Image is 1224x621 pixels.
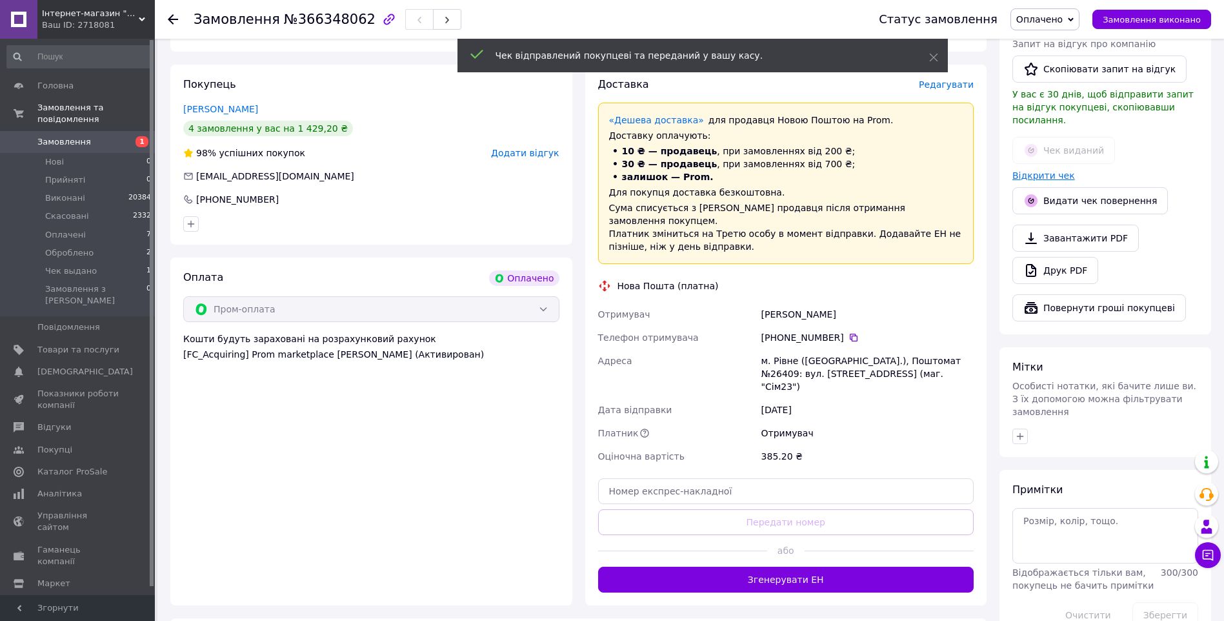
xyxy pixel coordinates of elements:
[37,136,91,148] span: Замовлення
[598,428,639,438] span: Платник
[598,78,649,90] span: Доставка
[196,148,216,158] span: 98%
[1016,14,1063,25] span: Оплачено
[609,145,963,158] li: , при замовленнях від 200 ₴;
[183,332,559,361] div: Кошти будуть зараховані на розрахунковий рахунок
[37,578,70,589] span: Маркет
[598,451,685,462] span: Оціночна вартість
[146,265,151,277] span: 1
[598,332,699,343] span: Телефон отримувача
[42,19,155,31] div: Ваш ID: 2718081
[614,280,722,292] div: Нова Пошта (платна)
[759,398,976,422] div: [DATE]
[183,104,258,114] a: [PERSON_NAME]
[1012,567,1154,591] span: Відображається тільки вам, покупець не бачить примітки
[609,129,963,142] div: Доставку оплачують:
[759,349,976,398] div: м. Рівне ([GEOGRAPHIC_DATA].), Поштомат №26409: вул. [STREET_ADDRESS] (маг. "Cім23")
[183,78,236,90] span: Покупець
[133,210,151,222] span: 2332
[37,466,107,478] span: Каталог ProSale
[919,79,974,90] span: Редагувати
[759,303,976,326] div: [PERSON_NAME]
[879,13,998,26] div: Статус замовлення
[45,229,86,241] span: Оплачені
[183,121,353,136] div: 4 замовлення у вас на 1 429,20 ₴
[1161,567,1198,578] span: 300 / 300
[1092,10,1211,29] button: Замовлення виконано
[1012,89,1194,125] span: У вас є 30 днів, щоб відправити запит на відгук покупцеві, скопіювавши посилання.
[37,444,72,456] span: Покупці
[609,186,963,199] div: Для покупця доставка безкоштовна.
[598,567,974,593] button: Згенерувати ЕН
[622,172,714,182] span: залишок — Prom.
[146,156,151,168] span: 0
[1012,225,1139,252] a: Завантажити PDF
[496,49,897,62] div: Чек відправлений покупцеві та переданий у вашу касу.
[609,115,704,125] a: «Дешева доставка»
[1012,56,1187,83] button: Скопіювати запит на відгук
[42,8,139,19] span: Інтернет-магазин "Шедеври кондитера від А до Я"
[598,309,650,320] span: Отримувач
[146,247,151,259] span: 2
[146,174,151,186] span: 0
[1012,294,1186,321] button: Повернути гроші покупцеві
[1012,484,1063,496] span: Примітки
[183,147,305,159] div: успішних покупок
[761,331,974,344] div: [PHONE_NUMBER]
[1012,170,1075,181] a: Відкрити чек
[489,270,559,286] div: Оплачено
[37,388,119,411] span: Показники роботи компанії
[37,544,119,567] span: Гаманець компанії
[37,488,82,500] span: Аналітика
[183,271,223,283] span: Оплата
[146,229,151,241] span: 7
[1195,542,1221,568] button: Чат з покупцем
[598,356,632,366] span: Адреса
[45,156,64,168] span: Нові
[1012,187,1168,214] button: Видати чек повернення
[1103,15,1201,25] span: Замовлення виконано
[609,114,963,127] div: для продавця Новою Поштою на Prom.
[609,158,963,170] li: , при замовленнях від 700 ₴;
[1012,361,1043,373] span: Мітки
[491,148,559,158] span: Додати відгук
[37,344,119,356] span: Товари та послуги
[37,422,71,433] span: Відгуки
[609,201,963,253] div: Сума списується з [PERSON_NAME] продавця після отримання замовлення покупцем. Платник зміниться н...
[1012,381,1196,417] span: Особисті нотатки, які бачите лише ви. З їх допомогою можна фільтрувати замовлення
[767,544,805,557] span: або
[759,422,976,445] div: Отримувач
[45,247,94,259] span: Оброблено
[37,510,119,533] span: Управління сайтом
[135,136,148,147] span: 1
[37,80,74,92] span: Головна
[45,174,85,186] span: Прийняті
[1012,39,1156,49] span: Запит на відгук про компанію
[1012,257,1098,284] a: Друк PDF
[195,193,280,206] div: [PHONE_NUMBER]
[45,283,146,307] span: Замовлення з [PERSON_NAME]
[598,405,672,415] span: Дата відправки
[45,192,85,204] span: Виконані
[183,348,559,361] div: [FC_Acquiring] Prom marketplace [PERSON_NAME] (Активирован)
[194,12,280,27] span: Замовлення
[759,445,976,468] div: 385.20 ₴
[37,366,133,378] span: [DEMOGRAPHIC_DATA]
[284,12,376,27] span: №366348062
[45,210,89,222] span: Скасовані
[45,265,97,277] span: Чек выдано
[622,146,717,156] span: 10 ₴ — продавець
[6,45,152,68] input: Пошук
[622,159,717,169] span: 30 ₴ — продавець
[196,171,354,181] span: [EMAIL_ADDRESS][DOMAIN_NAME]
[598,478,974,504] input: Номер експрес-накладної
[146,283,151,307] span: 0
[37,321,100,333] span: Повідомлення
[128,192,151,204] span: 20384
[168,13,178,26] div: Повернутися назад
[37,102,155,125] span: Замовлення та повідомлення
